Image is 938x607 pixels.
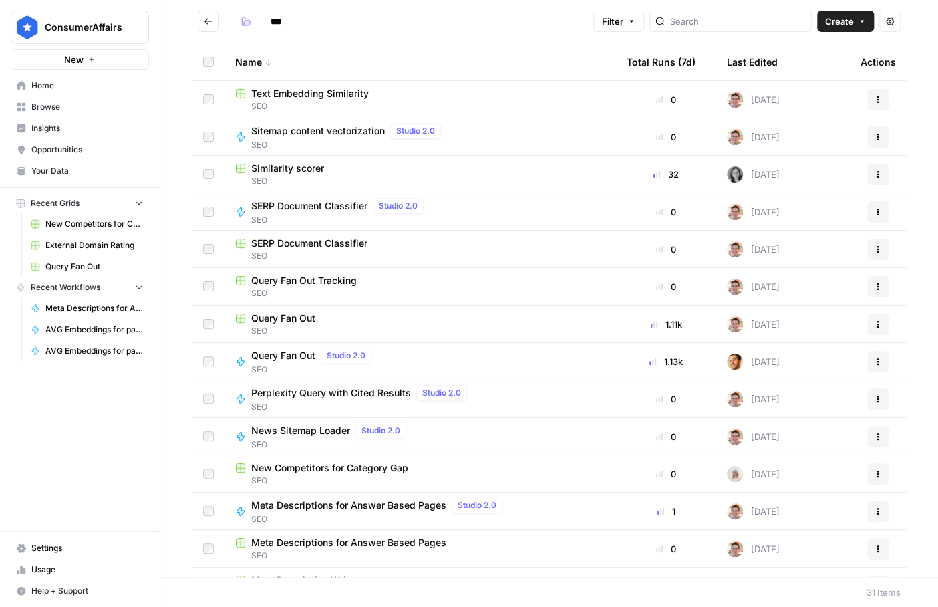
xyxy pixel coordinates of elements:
div: [DATE] [727,391,780,407]
span: Settings [31,542,143,554]
a: New Competitors for Category GapSEO [235,461,605,487]
span: New Competitors for Category Gap [45,218,143,230]
span: Studio 2.0 [361,424,400,437]
div: 0 [627,243,706,256]
div: 1 [627,505,706,518]
span: SEO [235,325,605,337]
span: News Sitemap Loader [251,424,350,437]
div: 0 [627,205,706,219]
span: Studio 2.0 [458,499,496,511]
div: Name [235,43,605,80]
span: ConsumerAffairs [45,21,126,34]
a: Insights [11,118,149,139]
span: SERP Document Classifier [251,237,367,250]
span: Usage [31,564,143,576]
img: cligphsu63qclrxpa2fa18wddixk [727,316,743,332]
img: cligphsu63qclrxpa2fa18wddixk [727,391,743,407]
span: SEO [251,401,472,413]
img: cligphsu63qclrxpa2fa18wddixk [727,503,743,519]
div: 0 [627,430,706,443]
img: cligphsu63qclrxpa2fa18wddixk [727,129,743,145]
div: 0 [627,280,706,293]
div: Total Runs (7d) [627,43,695,80]
img: cligphsu63qclrxpa2fa18wddixk [727,279,743,295]
span: New [64,53,84,66]
span: Recent Grids [31,197,80,209]
a: Your Data [11,160,149,182]
span: Meta Descriptions for Answer Based Pages [251,536,446,550]
button: Workspace: ConsumerAffairs [11,11,149,44]
img: 7dkj40nmz46gsh6f912s7bk0kz0q [727,354,743,370]
img: cligphsu63qclrxpa2fa18wddixk [727,92,743,108]
a: Text Embedding SimilaritySEO [235,87,605,112]
a: AVG Embeddings for page and Target Keyword - Using Pasted page content [25,319,149,340]
a: AVG Embeddings for page and Target Keyword [25,340,149,362]
span: SEO [251,439,412,451]
div: 0 [627,467,706,481]
div: 1.11k [627,318,706,331]
div: [DATE] [727,429,780,445]
span: Studio 2.0 [422,387,461,399]
a: SERP Document ClassifierStudio 2.0SEO [235,198,605,226]
span: Query Fan Out Tracking [251,274,357,287]
div: 0 [627,93,706,106]
span: Recent Workflows [31,281,100,293]
img: zwguj5jwkkbq1cglcxd91g6sxmyw [727,466,743,482]
a: Usage [11,559,149,580]
span: Query Fan Out [251,349,315,362]
span: SEO [235,100,605,112]
div: [DATE] [727,129,780,145]
button: New [11,49,149,70]
span: Meta Descriptions for Answer Based Pages [251,499,446,512]
img: cligphsu63qclrxpa2fa18wddixk [727,429,743,445]
div: [DATE] [727,279,780,295]
div: [DATE] [727,541,780,557]
button: Recent Grids [11,193,149,213]
a: Home [11,75,149,96]
span: Meta Description Writer [251,574,358,587]
div: 1.13k [627,355,706,368]
a: Browse [11,96,149,118]
span: AVG Embeddings for page and Target Keyword - Using Pasted page content [45,324,143,336]
span: Studio 2.0 [379,200,418,212]
span: Text Embedding Similarity [251,87,369,100]
span: Studio 2.0 [327,350,365,362]
span: SEO [251,513,508,525]
span: Query Fan Out [45,261,143,273]
a: Sitemap content vectorizationStudio 2.0SEO [235,123,605,151]
span: SEO [235,250,605,262]
span: SEO [251,139,446,151]
a: Meta Descriptions for Answer Based Pages [25,297,149,319]
div: 32 [627,168,706,181]
span: SEO [235,287,605,299]
div: [DATE] [727,316,780,332]
span: Home [31,80,143,92]
button: Help + Support [11,580,149,602]
div: [DATE] [727,354,780,370]
span: Studio 2.0 [396,125,435,137]
a: Query Fan Out TrackingSEO [235,274,605,299]
a: Meta Descriptions for Answer Based PagesSEO [235,536,605,562]
span: Opportunities [31,144,143,156]
a: Similarity scorerSEO [235,162,605,187]
span: AVG Embeddings for page and Target Keyword [45,345,143,357]
div: Last Edited [727,43,778,80]
div: 0 [627,392,706,406]
div: 31 Items [867,586,901,599]
button: Go back [198,11,219,32]
a: SERP Document ClassifierSEO [235,237,605,262]
img: cligphsu63qclrxpa2fa18wddixk [727,241,743,257]
a: Meta Descriptions for Answer Based PagesStudio 2.0SEO [235,497,605,525]
span: New Competitors for Category Gap [251,461,408,475]
button: Filter [593,11,644,32]
button: Create [817,11,874,32]
a: External Domain Rating [25,235,149,256]
span: Create [825,15,854,28]
span: Query Fan Out [251,312,315,325]
span: Perplexity Query with Cited Results [251,386,411,400]
a: Settings [11,537,149,559]
span: SEO [235,175,605,187]
img: cligphsu63qclrxpa2fa18wddixk [727,541,743,557]
div: [DATE] [727,241,780,257]
a: New Competitors for Category Gap [25,213,149,235]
